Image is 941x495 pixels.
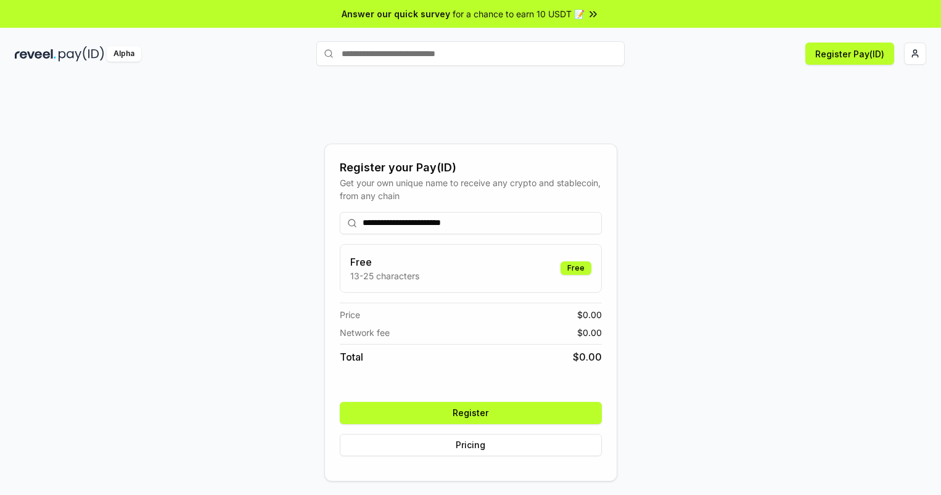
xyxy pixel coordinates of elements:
[340,159,602,176] div: Register your Pay(ID)
[15,46,56,62] img: reveel_dark
[342,7,450,20] span: Answer our quick survey
[59,46,104,62] img: pay_id
[107,46,141,62] div: Alpha
[340,434,602,456] button: Pricing
[577,308,602,321] span: $ 0.00
[340,308,360,321] span: Price
[340,326,390,339] span: Network fee
[350,255,419,269] h3: Free
[577,326,602,339] span: $ 0.00
[340,350,363,364] span: Total
[340,176,602,202] div: Get your own unique name to receive any crypto and stablecoin, from any chain
[340,402,602,424] button: Register
[573,350,602,364] span: $ 0.00
[561,261,591,275] div: Free
[805,43,894,65] button: Register Pay(ID)
[453,7,585,20] span: for a chance to earn 10 USDT 📝
[350,269,419,282] p: 13-25 characters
